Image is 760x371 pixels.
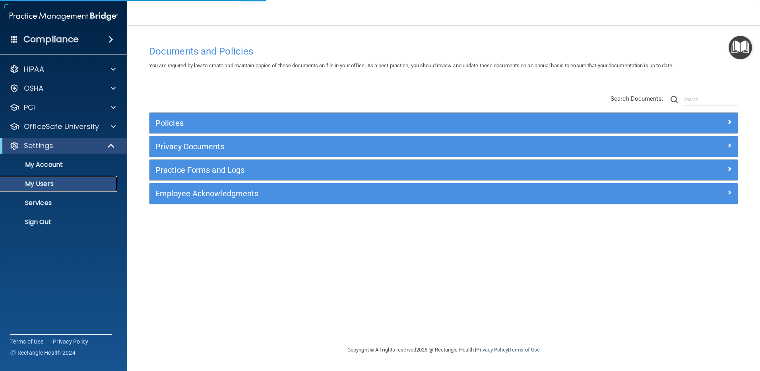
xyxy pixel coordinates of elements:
[611,95,663,102] span: Search Documents:
[24,141,53,150] p: Settings
[10,349,76,357] span: Ⓒ Rectangle Health 2024
[24,84,44,93] p: OSHA
[24,64,44,74] p: HIPAA
[23,34,79,45] h4: Compliance
[24,122,99,131] p: OfficeSafe University
[10,64,116,74] a: HIPAA
[671,96,678,103] img: ic-search.3b580494.png
[10,338,43,346] a: Terms of Use
[155,117,732,129] a: Policies
[10,141,115,150] a: Settings
[729,36,752,59] button: Open Resource Center
[5,180,114,188] p: My Users
[155,189,585,198] h5: Employee Acknowledgments
[155,119,585,127] h5: Policies
[155,142,585,151] h5: Privacy Documents
[10,84,116,93] a: OSHA
[5,161,114,169] p: My Account
[299,337,589,363] div: Copyright © All rights reserved 2025 @ Rectangle Health | |
[24,103,35,112] p: PCI
[10,122,116,131] a: OfficeSafe University
[509,347,540,353] a: Terms of Use
[5,199,114,207] p: Services
[155,140,732,153] a: Privacy Documents
[5,218,114,226] p: Sign Out
[149,46,738,57] h4: Documents and Policies
[10,103,116,112] a: PCI
[476,347,508,353] a: Privacy Policy
[155,164,732,176] a: Practice Forms and Logs
[53,338,89,346] a: Privacy Policy
[149,62,673,68] span: You are required by law to create and maintain copies of these documents on file in your office. ...
[155,187,732,200] a: Employee Acknowledgments
[10,8,118,24] img: PMB logo
[684,94,738,105] input: Search
[155,166,585,174] h5: Practice Forms and Logs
